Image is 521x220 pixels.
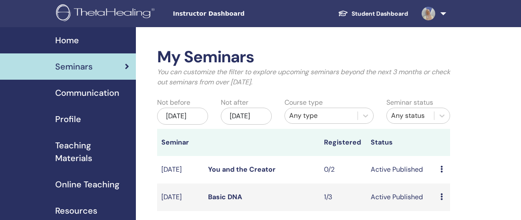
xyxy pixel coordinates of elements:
img: default.jpg [422,7,435,20]
th: Registered [320,129,366,156]
label: Course type [284,97,323,108]
a: Basic DNA [208,192,242,201]
h2: My Seminars [157,47,450,67]
label: Seminar status [386,97,433,108]
span: Teaching Materials [55,139,129,164]
span: Online Teaching [55,178,119,191]
a: You and the Creator [208,165,276,174]
p: You can customize the filter to explore upcoming seminars beyond the next 3 months or check out s... [157,67,450,87]
span: Communication [55,86,119,99]
a: Student Dashboard [331,6,415,22]
span: Resources [55,204,97,217]
div: Any status [391,111,430,121]
td: [DATE] [157,156,204,184]
th: Seminar [157,129,204,156]
span: Instructor Dashboard [173,9,300,18]
img: graduation-cap-white.svg [338,10,348,17]
div: [DATE] [221,108,272,125]
div: [DATE] [157,108,208,125]
span: Home [55,34,79,47]
th: Status [366,129,436,156]
img: logo.png [56,4,158,23]
div: Any type [289,111,353,121]
label: Not after [221,97,248,108]
span: Seminars [55,60,93,73]
td: 0/2 [320,156,366,184]
td: [DATE] [157,184,204,211]
td: Active Published [366,156,436,184]
span: Profile [55,113,81,125]
td: 1/3 [320,184,366,211]
td: Active Published [366,184,436,211]
label: Not before [157,97,190,108]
